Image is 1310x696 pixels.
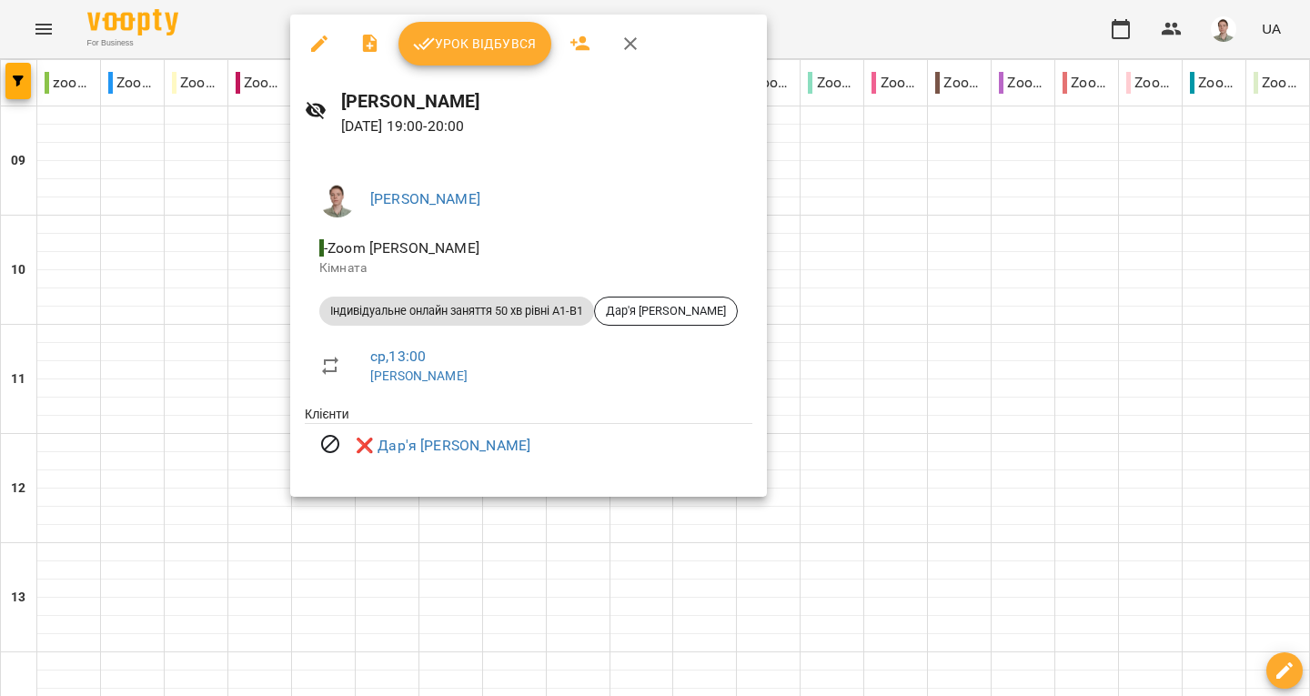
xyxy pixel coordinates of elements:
[413,33,537,55] span: Урок відбувся
[356,435,530,457] a: ❌ Дар'я [PERSON_NAME]
[319,181,356,217] img: 08937551b77b2e829bc2e90478a9daa6.png
[319,303,594,319] span: Індивідуальне онлайн заняття 50 хв рівні А1-В1
[370,368,468,383] a: [PERSON_NAME]
[595,303,737,319] span: Дар'я [PERSON_NAME]
[370,348,426,365] a: ср , 13:00
[594,297,738,326] div: Дар'я [PERSON_NAME]
[319,259,738,277] p: Кімната
[305,405,752,475] ul: Клієнти
[319,433,341,455] svg: Візит скасовано
[370,190,480,207] a: [PERSON_NAME]
[341,87,752,116] h6: [PERSON_NAME]
[319,239,483,257] span: - Zoom [PERSON_NAME]
[398,22,551,66] button: Урок відбувся
[341,116,752,137] p: [DATE] 19:00 - 20:00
